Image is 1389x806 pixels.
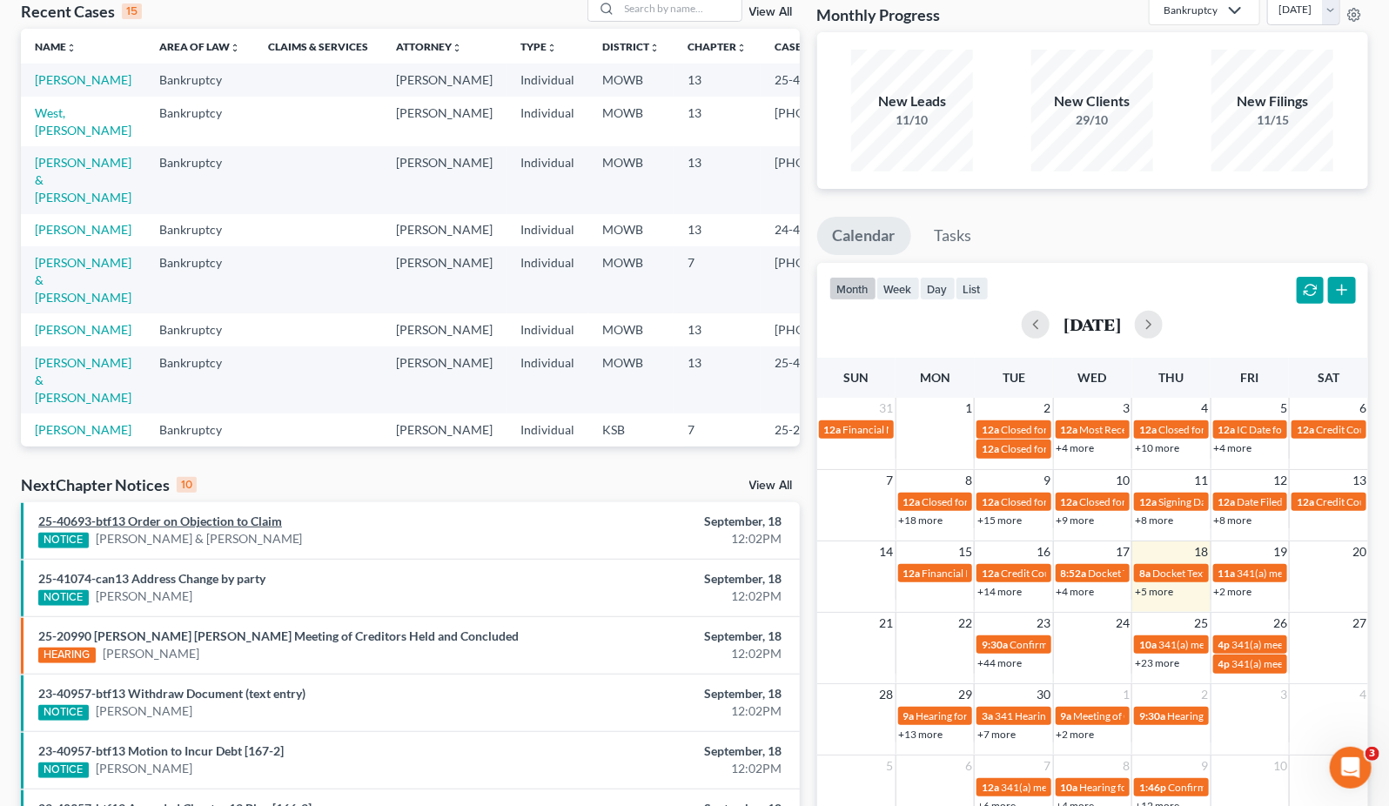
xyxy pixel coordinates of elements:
[382,346,507,413] td: [PERSON_NAME]
[1218,567,1236,580] span: 11a
[1193,613,1211,634] span: 25
[1061,567,1087,580] span: 8:52a
[903,567,921,580] span: 12a
[1001,423,1131,436] span: Closed for [PERSON_NAME]
[520,40,557,53] a: Typeunfold_more
[254,29,382,64] th: Claims & Services
[1200,398,1211,419] span: 4
[1001,495,1224,508] span: Closed for [PERSON_NAME] & [PERSON_NAME]
[588,447,674,479] td: MOWB
[916,709,1052,722] span: Hearing for [PERSON_NAME]
[851,91,973,111] div: New Leads
[1214,514,1252,527] a: +8 more
[977,585,1022,598] a: +14 more
[1193,541,1211,562] span: 18
[547,43,557,53] i: unfold_more
[588,246,674,313] td: MOWB
[1135,441,1179,454] a: +10 more
[1057,585,1095,598] a: +4 more
[145,64,254,96] td: Bankruptcy
[177,477,197,493] div: 10
[1057,728,1095,741] a: +2 more
[1164,3,1218,17] div: Bankruptcy
[546,588,782,605] div: 12:02PM
[38,590,89,606] div: NOTICE
[878,684,896,705] span: 28
[1003,370,1025,385] span: Tue
[674,447,761,479] td: 13
[396,40,462,53] a: Attorneyunfold_more
[649,43,660,53] i: unfold_more
[1001,781,1169,794] span: 341(a) meeting for [PERSON_NAME]
[1139,781,1166,794] span: 1:46p
[1031,111,1153,129] div: 29/10
[588,313,674,346] td: MOWB
[903,709,915,722] span: 9a
[1001,567,1274,580] span: Credit Counseling for [PERSON_NAME] & [PERSON_NAME]
[1318,370,1339,385] span: Sat
[1036,613,1053,634] span: 23
[736,43,747,53] i: unfold_more
[1061,495,1078,508] span: 12a
[546,645,782,662] div: 12:02PM
[1158,423,1289,436] span: Closed for [PERSON_NAME]
[878,613,896,634] span: 21
[1043,398,1053,419] span: 2
[507,64,588,96] td: Individual
[903,495,921,508] span: 12a
[1135,585,1173,598] a: +5 more
[1061,781,1078,794] span: 10a
[1036,684,1053,705] span: 30
[1211,91,1333,111] div: New Filings
[749,480,793,492] a: View All
[899,728,943,741] a: +13 more
[1061,423,1078,436] span: 12a
[382,313,507,346] td: [PERSON_NAME]
[674,313,761,346] td: 13
[1043,756,1053,776] span: 7
[1358,684,1368,705] span: 4
[21,474,197,495] div: NextChapter Notices
[159,40,240,53] a: Area of Lawunfold_more
[761,214,896,246] td: 24-41275
[674,97,761,146] td: 13
[982,638,1008,651] span: 9:30a
[843,370,869,385] span: Sun
[588,97,674,146] td: MOWB
[1074,709,1267,722] span: Meeting of Creditors for [PERSON_NAME]
[38,533,89,548] div: NOTICE
[1043,470,1053,491] span: 9
[96,588,192,605] a: [PERSON_NAME]
[35,40,77,53] a: Nameunfold_more
[982,567,999,580] span: 12a
[1080,423,1322,436] span: Most Recent Plan Confirmation for [PERSON_NAME]
[956,684,974,705] span: 29
[1366,747,1379,761] span: 3
[145,246,254,313] td: Bankruptcy
[1351,541,1368,562] span: 20
[761,447,896,479] td: 21-41466-btf13
[546,702,782,720] div: 12:02PM
[963,398,974,419] span: 1
[1139,709,1165,722] span: 9:30a
[1297,423,1314,436] span: 12a
[761,146,896,213] td: [PHONE_NUMBER]
[96,702,192,720] a: [PERSON_NAME]
[96,760,192,777] a: [PERSON_NAME]
[761,246,896,313] td: [PHONE_NUMBER]
[546,570,782,588] div: September, 18
[1351,470,1368,491] span: 13
[761,346,896,413] td: 25-40554
[1330,747,1372,789] iframe: Intercom live chat
[1297,495,1314,508] span: 12a
[761,64,896,96] td: 25-41074
[761,413,896,446] td: 25-20266
[1139,495,1157,508] span: 12a
[775,40,830,53] a: Case Nounfold_more
[1278,398,1289,419] span: 5
[382,246,507,313] td: [PERSON_NAME]
[977,656,1022,669] a: +44 more
[674,413,761,446] td: 7
[507,97,588,146] td: Individual
[382,413,507,446] td: [PERSON_NAME]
